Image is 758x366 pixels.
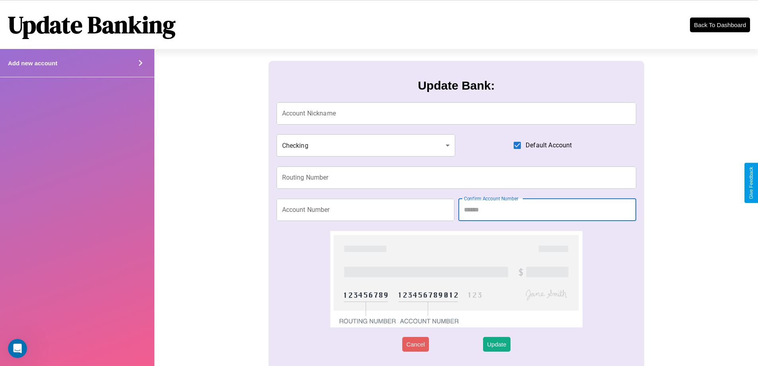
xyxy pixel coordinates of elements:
[418,79,495,92] h3: Update Bank:
[464,195,518,202] label: Confirm Account Number
[330,231,582,327] img: check
[526,141,572,150] span: Default Account
[277,134,456,157] div: Checking
[483,337,510,352] button: Update
[8,8,175,41] h1: Update Banking
[748,167,754,199] div: Give Feedback
[8,339,27,358] iframe: Intercom live chat
[690,18,750,32] button: Back To Dashboard
[8,60,57,67] h4: Add new account
[402,337,429,352] button: Cancel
